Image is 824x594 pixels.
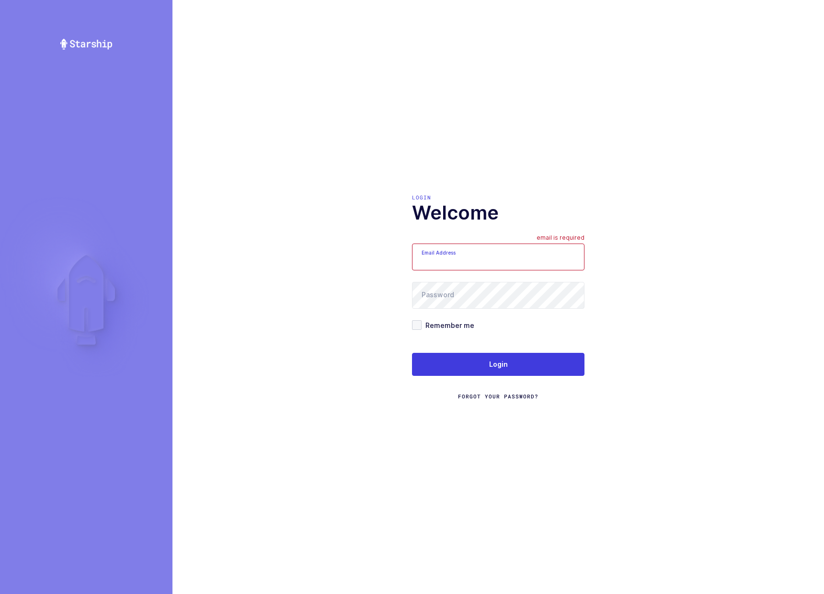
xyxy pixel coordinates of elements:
[412,353,584,376] button: Login
[489,360,508,369] span: Login
[412,244,584,270] input: Email Address
[412,282,584,309] input: Password
[412,201,584,224] h1: Welcome
[59,38,113,50] img: Starship
[458,393,538,400] a: Forgot Your Password?
[412,194,584,201] div: Login
[537,234,584,244] div: email is required
[422,321,474,330] span: Remember me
